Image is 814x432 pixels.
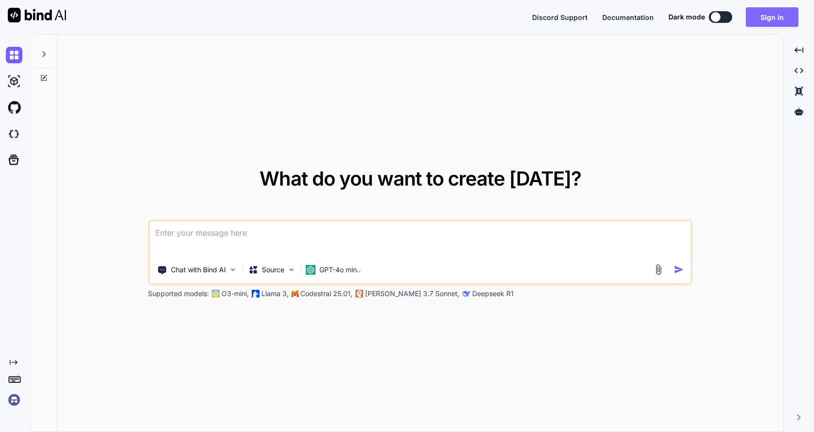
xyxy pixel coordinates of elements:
img: chat [6,47,22,63]
img: githubLight [6,99,22,116]
img: signin [6,392,22,408]
img: GPT-4o mini [306,265,315,275]
p: Deepseek R1 [472,289,514,299]
p: Source [262,265,284,275]
img: ai-studio [6,73,22,90]
span: Discord Support [532,13,588,21]
img: claude [355,290,363,298]
p: Codestral 25.01, [300,289,352,299]
span: Dark mode [668,12,705,22]
img: Pick Tools [229,265,237,274]
p: O3-mini, [222,289,249,299]
p: Chat with Bind AI [171,265,226,275]
button: Discord Support [532,12,588,22]
img: attachment [653,264,664,275]
p: Supported models: [148,289,209,299]
img: Mistral-AI [292,290,298,297]
img: Bind AI [8,8,66,22]
button: Documentation [602,12,654,22]
img: Llama2 [252,290,259,298]
img: GPT-4 [212,290,220,298]
p: [PERSON_NAME] 3.7 Sonnet, [365,289,460,299]
p: GPT-4o min.. [319,265,361,275]
img: claude [462,290,470,298]
img: darkCloudIdeIcon [6,126,22,142]
p: Llama 3, [261,289,289,299]
span: What do you want to create [DATE]? [259,167,581,190]
img: Pick Models [287,265,296,274]
img: icon [674,264,684,275]
span: Documentation [602,13,654,21]
button: Sign in [746,7,798,27]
